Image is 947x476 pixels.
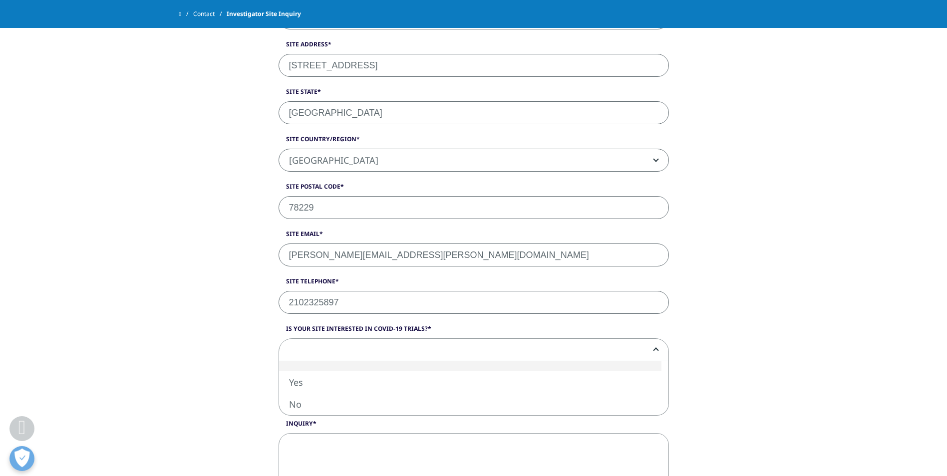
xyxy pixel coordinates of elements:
li: Yes [279,371,661,393]
label: Site Postal Code [279,182,669,196]
a: Contact [193,5,227,23]
label: Site Country/Region [279,135,669,149]
label: Site Telephone [279,277,669,291]
label: Site Email [279,230,669,243]
li: No [279,393,661,415]
label: Site Address [279,40,669,54]
button: Open Preferences [9,446,34,471]
span: United States [279,149,669,172]
span: United States [279,149,668,172]
label: Site State [279,87,669,101]
label: Is your site interested in COVID-19 trials? [279,324,669,338]
label: Inquiry [279,419,669,433]
span: Investigator Site Inquiry [227,5,301,23]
